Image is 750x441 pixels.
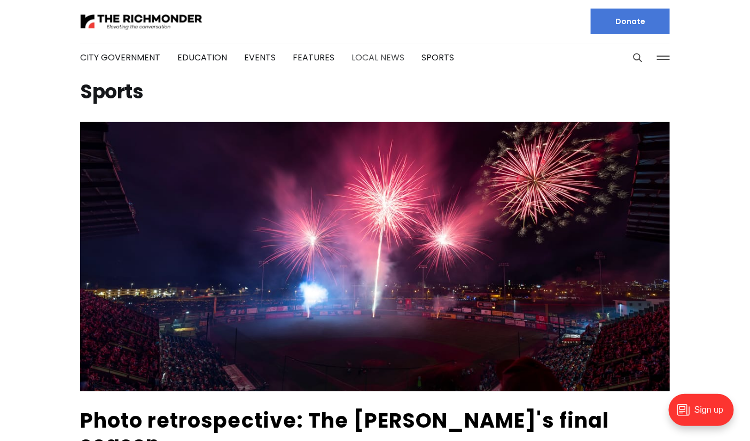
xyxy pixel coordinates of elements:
a: Sports [421,51,454,64]
iframe: portal-trigger [660,389,750,441]
a: Education [177,51,227,64]
a: City Government [80,51,160,64]
h1: Sports [80,83,670,100]
a: Donate [591,9,670,34]
a: Features [293,51,334,64]
a: Events [244,51,276,64]
img: The Richmonder [80,12,203,31]
a: Local News [351,51,404,64]
button: Search this site [630,50,646,66]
